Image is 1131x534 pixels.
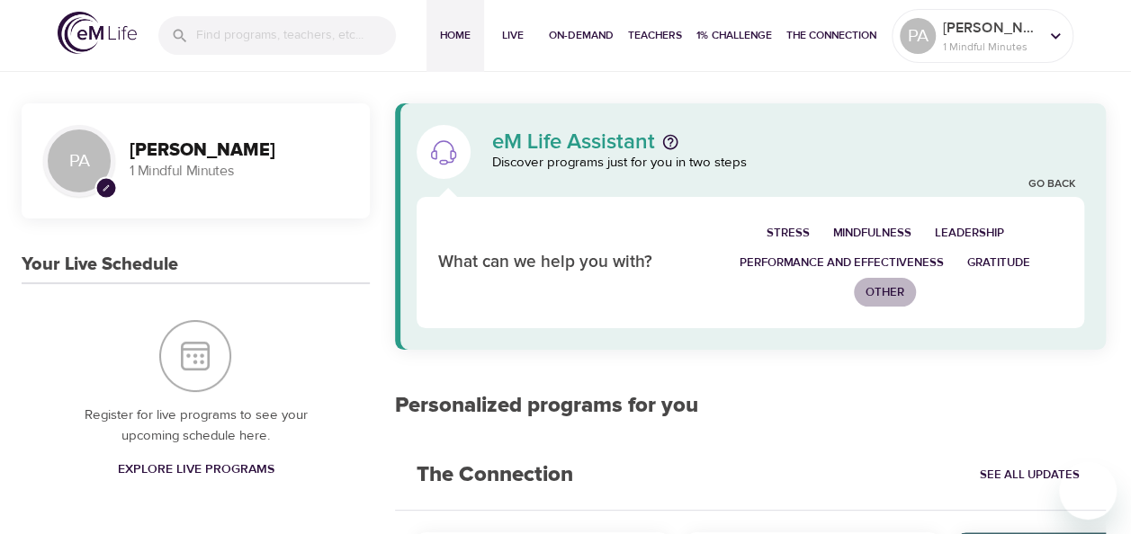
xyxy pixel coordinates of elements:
span: Leadership [935,223,1004,244]
p: 1 Mindful Minutes [130,161,348,182]
h2: The Connection [395,441,595,510]
span: Performance and Effectiveness [740,253,944,273]
span: Stress [767,223,810,244]
input: Find programs, teachers, etc... [196,16,396,55]
span: Teachers [628,26,682,45]
button: Leadership [923,218,1016,248]
span: See All Updates [980,465,1080,485]
span: Live [491,26,534,45]
span: Gratitude [967,253,1030,273]
a: See All Updates [975,461,1084,489]
img: Your Live Schedule [159,320,231,392]
span: Explore Live Programs [117,458,274,481]
img: logo [58,12,137,54]
h3: [PERSON_NAME] [130,140,348,161]
button: Stress [755,218,821,248]
button: Gratitude [956,248,1042,278]
button: Other [854,278,916,307]
span: The Connection [786,26,876,45]
button: Performance and Effectiveness [728,248,956,278]
span: Mindfulness [833,223,911,244]
p: Discover programs just for you in two steps [492,153,1084,174]
p: eM Life Assistant [492,131,655,153]
p: Register for live programs to see your upcoming schedule here. [58,405,334,446]
img: eM Life Assistant [429,138,458,166]
a: Go Back [1028,177,1075,192]
span: Other [866,282,904,303]
span: Home [434,26,477,45]
div: PA [43,125,115,197]
h2: Personalized programs for you [395,393,1106,419]
span: On-Demand [549,26,614,45]
h3: Your Live Schedule [22,254,178,275]
a: Explore Live Programs [110,453,281,486]
div: PA [900,18,936,54]
p: 1 Mindful Minutes [943,39,1038,55]
span: 1% Challenge [696,26,772,45]
button: Mindfulness [821,218,923,248]
p: What can we help you with? [438,250,686,276]
iframe: Button to launch messaging window [1059,462,1117,520]
p: [PERSON_NAME] [943,17,1038,39]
